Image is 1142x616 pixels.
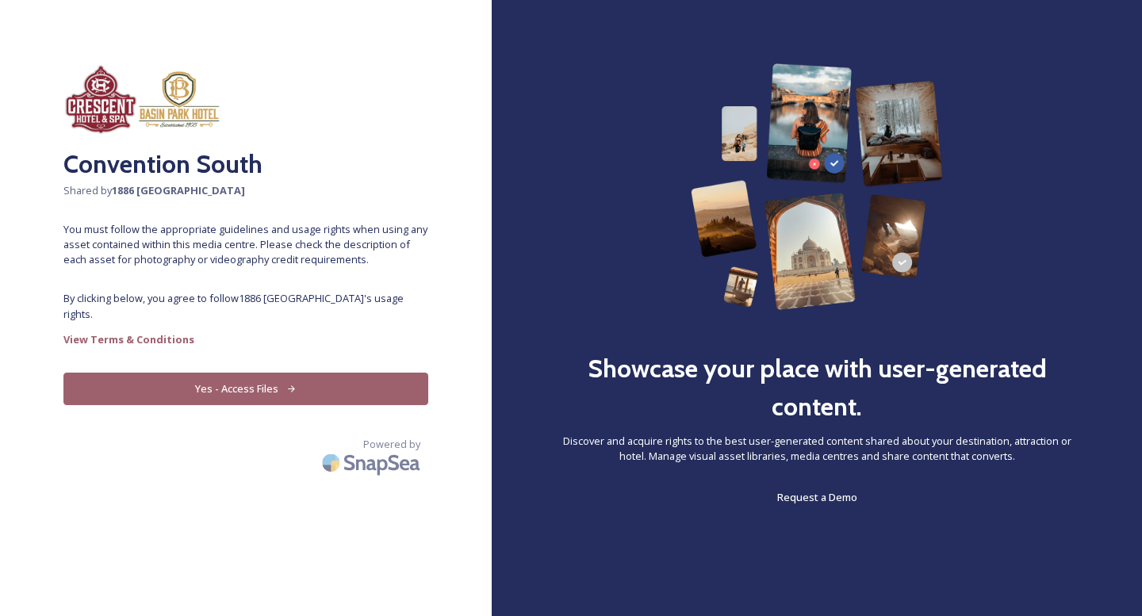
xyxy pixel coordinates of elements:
button: Yes - Access Files [63,373,428,405]
img: 63b42ca75bacad526042e722_Group%20154-p-800.png [691,63,942,310]
strong: 1886 [GEOGRAPHIC_DATA] [112,183,245,197]
h2: Showcase your place with user-generated content. [555,350,1079,426]
span: By clicking below, you agree to follow 1886 [GEOGRAPHIC_DATA] 's usage rights. [63,291,428,321]
span: Discover and acquire rights to the best user-generated content shared about your destination, att... [555,434,1079,464]
span: Request a Demo [777,490,857,504]
span: Shared by [63,183,428,198]
a: View Terms & Conditions [63,330,428,349]
span: Powered by [363,437,420,452]
h2: Convention South [63,145,428,183]
span: You must follow the appropriate guidelines and usage rights when using any asset contained within... [63,222,428,268]
a: Request a Demo [777,488,857,507]
img: SnapSea Logo [317,444,428,481]
img: Copy%20of%20logos.png [63,63,222,137]
strong: View Terms & Conditions [63,332,194,346]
